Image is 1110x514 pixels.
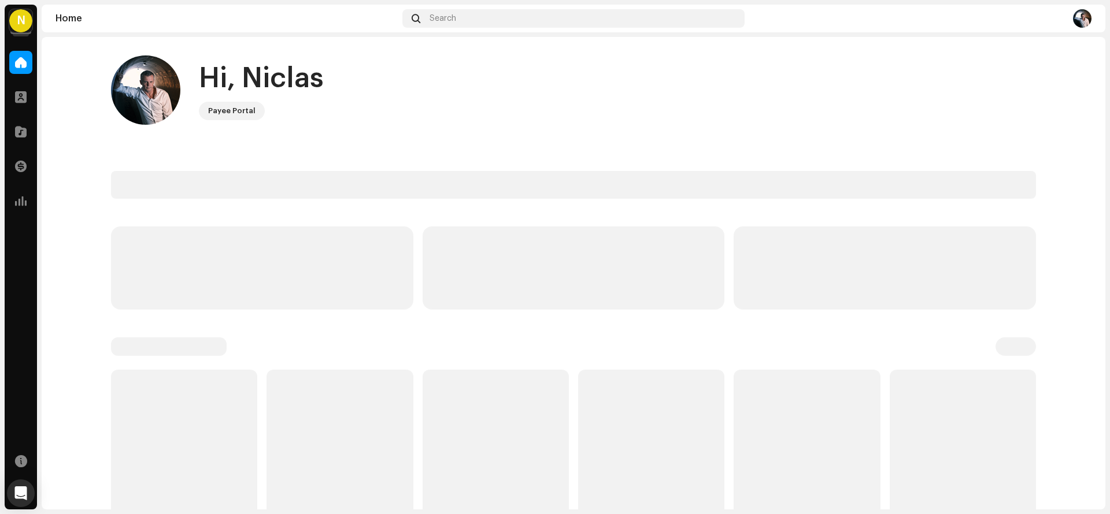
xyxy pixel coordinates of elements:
[9,9,32,32] div: N
[208,104,256,118] div: Payee Portal
[199,60,324,97] div: Hi, Niclas
[7,479,35,507] div: Open Intercom Messenger
[1073,9,1091,28] img: e07bd070-085e-4c29-8a30-3cc07c0d9c78
[430,14,456,23] span: Search
[55,14,398,23] div: Home
[111,55,180,125] img: e07bd070-085e-4c29-8a30-3cc07c0d9c78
